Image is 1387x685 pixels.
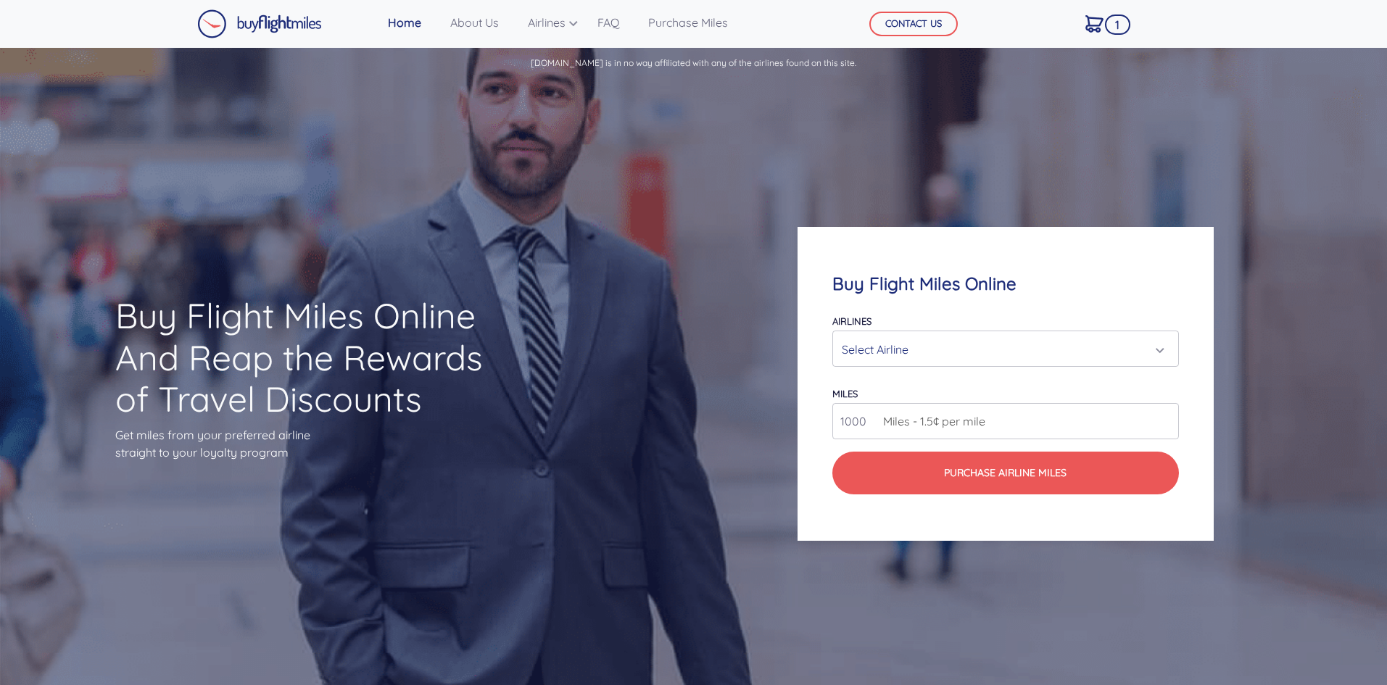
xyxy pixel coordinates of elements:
a: Home [382,8,427,37]
h4: Buy Flight Miles Online [832,273,1178,294]
span: 1 [1105,14,1130,35]
a: FAQ [592,8,625,37]
a: Airlines [522,8,574,37]
a: About Us [444,8,505,37]
button: Purchase Airline Miles [832,452,1178,494]
span: Miles - 1.5¢ per mile [876,412,985,430]
button: Select Airline [832,331,1178,367]
label: miles [832,388,858,399]
img: Buy Flight Miles Logo [197,9,322,38]
button: CONTACT US [869,12,958,36]
a: 1 [1080,8,1109,38]
p: Get miles from your preferred airline straight to your loyalty program [115,426,508,461]
img: Cart [1085,15,1104,33]
a: Purchase Miles [642,8,734,37]
label: Airlines [832,315,871,327]
h1: Buy Flight Miles Online And Reap the Rewards of Travel Discounts [115,295,508,420]
div: Select Airline [842,336,1160,363]
a: Buy Flight Miles Logo [197,6,322,42]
